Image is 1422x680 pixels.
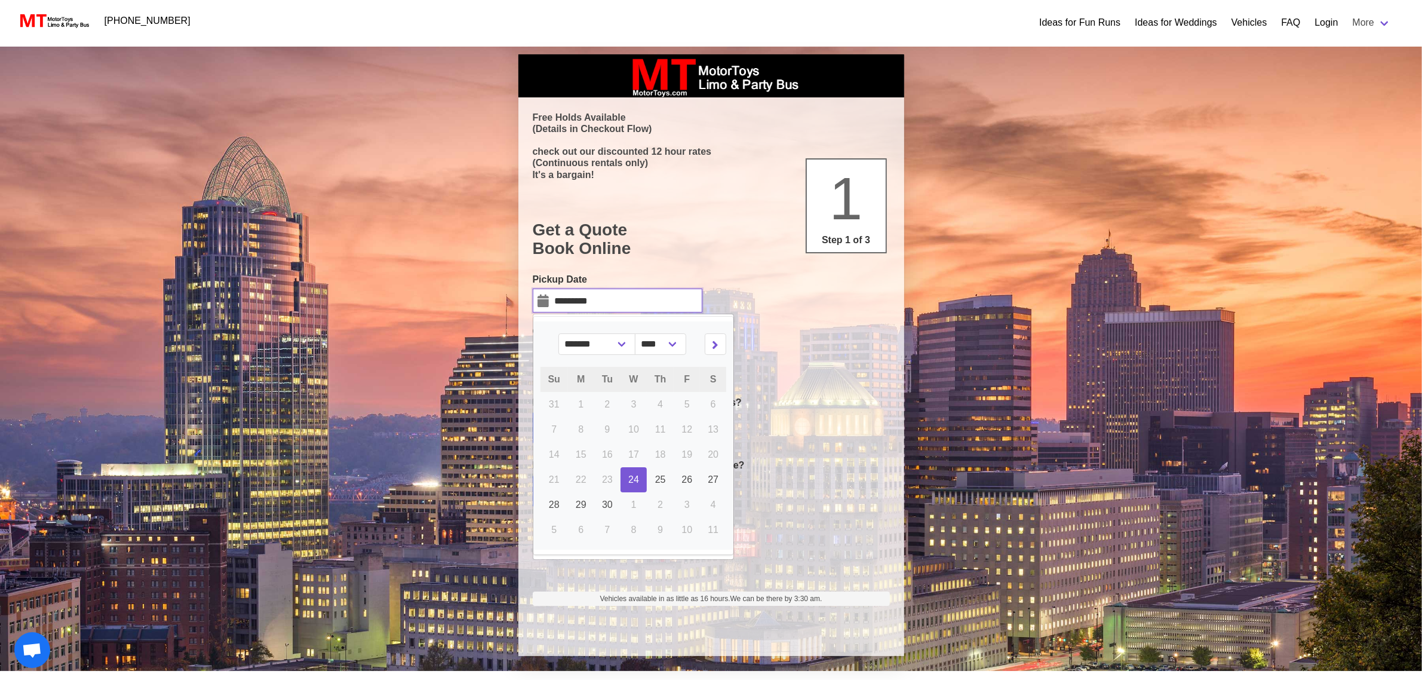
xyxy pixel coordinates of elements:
[681,424,692,434] span: 12
[540,492,568,517] a: 28
[600,593,822,604] span: Vehicles available in as little as 16 hours.
[628,474,639,485] span: 24
[655,449,666,460] span: 18
[681,449,692,460] span: 19
[594,492,621,517] a: 30
[708,525,718,535] span: 11
[1039,16,1120,30] a: Ideas for Fun Runs
[711,399,716,409] span: 6
[602,449,613,460] span: 16
[684,500,690,510] span: 3
[1314,16,1338,30] a: Login
[684,374,690,384] span: F
[830,165,863,232] span: 1
[628,449,639,460] span: 17
[576,474,586,485] span: 22
[533,272,702,287] label: Pickup Date
[1135,16,1217,30] a: Ideas for Weddings
[549,399,560,409] span: 31
[647,467,674,492] a: 25
[658,525,663,535] span: 9
[681,474,692,485] span: 26
[681,525,692,535] span: 10
[548,374,560,384] span: Su
[621,467,647,492] a: 24
[577,374,585,384] span: M
[549,449,560,460] span: 14
[1231,16,1267,30] a: Vehicles
[655,374,667,384] span: Th
[549,500,560,510] span: 28
[602,500,613,510] span: 30
[708,449,718,460] span: 20
[578,399,583,409] span: 1
[604,525,610,535] span: 7
[533,146,890,157] p: check out our discounted 12 hour rates
[631,500,637,510] span: 1
[568,492,594,517] a: 29
[604,399,610,409] span: 2
[684,399,690,409] span: 5
[17,13,90,29] img: MotorToys Logo
[655,424,666,434] span: 11
[730,595,822,603] span: We can be there by 3:30 am.
[812,233,881,247] p: Step 1 of 3
[578,424,583,434] span: 8
[711,500,716,510] span: 4
[1281,16,1300,30] a: FAQ
[1346,11,1398,35] a: More
[628,424,639,434] span: 10
[655,474,666,485] span: 25
[602,474,613,485] span: 23
[631,399,637,409] span: 3
[14,632,50,668] div: Open chat
[700,467,726,492] a: 27
[604,424,610,434] span: 9
[631,525,637,535] span: 8
[708,424,718,434] span: 13
[533,220,890,258] h1: Get a Quote Book Online
[602,374,613,384] span: Tu
[658,399,663,409] span: 4
[533,123,890,134] p: (Details in Checkout Flow)
[710,374,717,384] span: S
[576,500,586,510] span: 29
[551,424,557,434] span: 7
[533,157,890,169] p: (Continuous rentals only)
[658,500,663,510] span: 2
[97,9,198,33] a: [PHONE_NUMBER]
[674,467,700,492] a: 26
[629,374,638,384] span: W
[576,449,586,460] span: 15
[708,474,718,485] span: 27
[551,525,557,535] span: 5
[533,169,890,180] p: It's a bargain!
[533,112,890,123] p: Free Holds Available
[622,54,801,97] img: box_logo_brand.jpeg
[578,525,583,535] span: 6
[549,474,560,485] span: 21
